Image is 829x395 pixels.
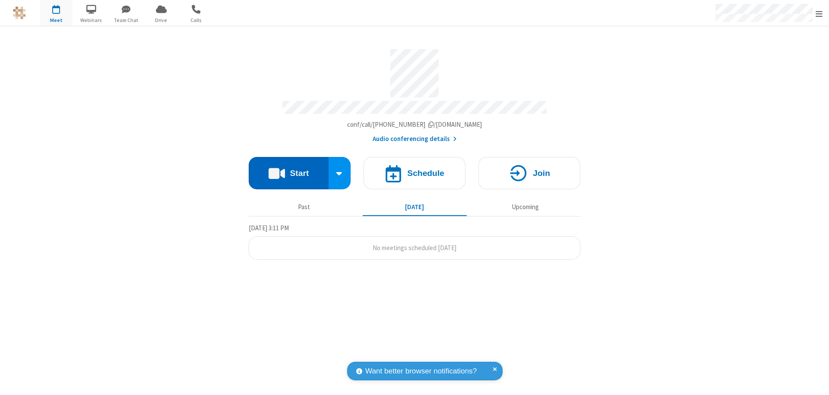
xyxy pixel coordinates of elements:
[373,244,456,252] span: No meetings scheduled [DATE]
[249,43,580,144] section: Account details
[807,373,823,389] iframe: Chat
[249,157,329,189] button: Start
[13,6,26,19] img: QA Selenium DO NOT DELETE OR CHANGE
[329,157,351,189] div: Start conference options
[40,16,73,24] span: Meet
[363,199,467,215] button: [DATE]
[249,223,580,260] section: Today's Meetings
[533,169,550,177] h4: Join
[110,16,142,24] span: Team Chat
[347,120,482,129] span: Copy my meeting room link
[347,120,482,130] button: Copy my meeting room linkCopy my meeting room link
[407,169,444,177] h4: Schedule
[364,157,465,189] button: Schedule
[478,157,580,189] button: Join
[290,169,309,177] h4: Start
[365,366,477,377] span: Want better browser notifications?
[373,134,457,144] button: Audio conferencing details
[180,16,212,24] span: Calls
[75,16,108,24] span: Webinars
[473,199,577,215] button: Upcoming
[145,16,177,24] span: Drive
[249,224,289,232] span: [DATE] 3:11 PM
[252,199,356,215] button: Past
